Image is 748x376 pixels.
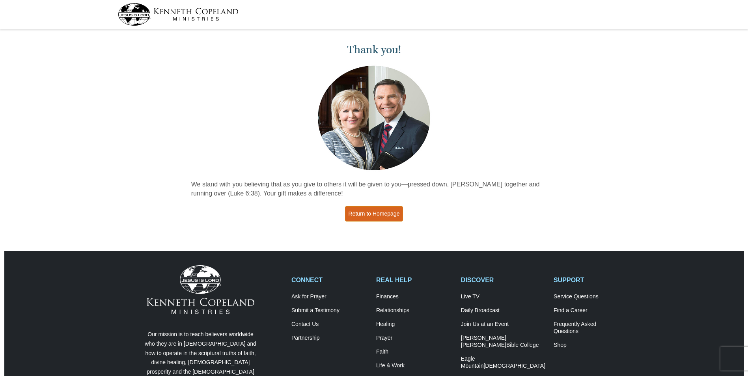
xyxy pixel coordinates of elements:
[291,276,368,284] h2: CONNECT
[291,335,368,342] a: Partnership
[316,64,432,172] img: Kenneth and Gloria
[376,293,453,300] a: Finances
[291,307,368,314] a: Submit a Testimony
[191,43,557,56] h1: Thank you!
[376,348,453,356] a: Faith
[554,307,630,314] a: Find a Career
[376,362,453,369] a: Life & Work
[118,3,239,26] img: kcm-header-logo.svg
[506,342,539,348] span: Bible College
[461,321,545,328] a: Join Us at an Event
[147,265,254,314] img: Kenneth Copeland Ministries
[376,321,453,328] a: Healing
[461,293,545,300] a: Live TV
[554,276,630,284] h2: SUPPORT
[345,206,403,222] a: Return to Homepage
[554,293,630,300] a: Service Questions
[461,335,545,349] a: [PERSON_NAME] [PERSON_NAME]Bible College
[461,356,545,370] a: Eagle Mountain[DEMOGRAPHIC_DATA]
[291,293,368,300] a: Ask for Prayer
[554,342,630,349] a: Shop
[554,321,630,335] a: Frequently AskedQuestions
[191,180,557,198] p: We stand with you believing that as you give to others it will be given to you—pressed down, [PER...
[376,335,453,342] a: Prayer
[461,307,545,314] a: Daily Broadcast
[483,363,545,369] span: [DEMOGRAPHIC_DATA]
[291,321,368,328] a: Contact Us
[376,276,453,284] h2: REAL HELP
[376,307,453,314] a: Relationships
[461,276,545,284] h2: DISCOVER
